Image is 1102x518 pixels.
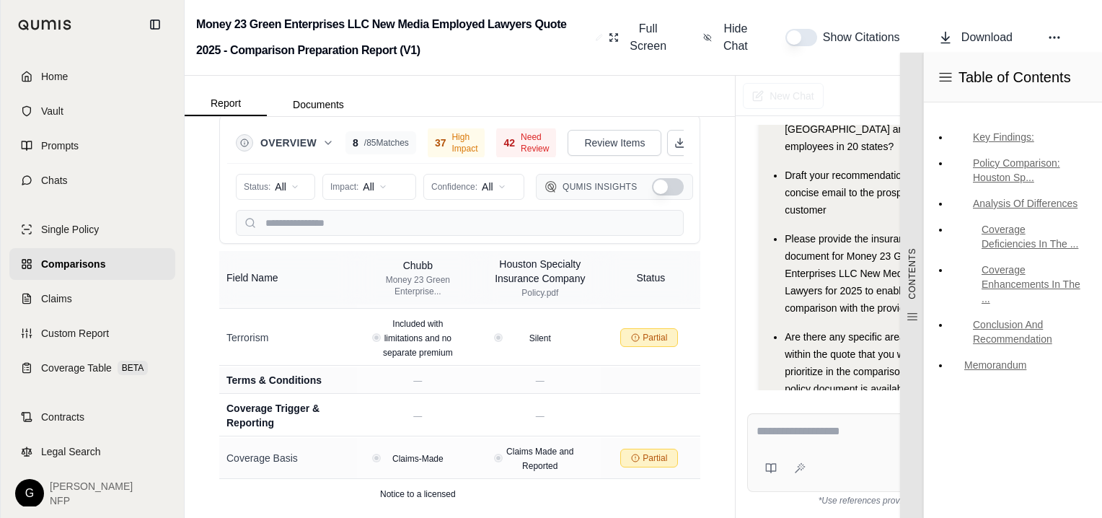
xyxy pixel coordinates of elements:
[451,131,477,154] span: High Impact
[41,69,68,84] span: Home
[643,332,667,343] span: Partial
[41,257,105,271] span: Comparisons
[933,23,1018,52] button: Download
[413,411,422,421] span: —
[563,181,638,193] span: Qumis Insights
[370,258,466,273] div: Chubb
[643,452,667,464] span: Partial
[185,92,267,116] button: Report
[41,291,72,306] span: Claims
[9,95,175,127] a: Vault
[226,373,350,387] div: Terms & Conditions
[747,492,1067,506] div: *Use references provided to verify information.
[118,361,148,375] span: BETA
[490,330,506,346] button: View confidence details
[950,152,1090,189] a: Policy Comparison: Houston Sp...
[950,354,1090,377] a: Memorandum
[41,326,109,341] span: Custom Report
[423,174,524,200] button: Confidence:All
[785,233,958,314] span: Please provide the insurance policy document for Money 23 Green Enterprises LLC New Media Employe...
[823,29,904,46] span: Show Citations
[41,361,112,375] span: Coverage Table
[50,493,133,508] span: NFP
[144,13,167,36] button: Collapse sidebar
[41,173,68,188] span: Chats
[9,352,175,384] a: Coverage TableBETA
[492,287,588,299] div: Policy.pdf
[9,317,175,349] a: Custom Report
[41,222,99,237] span: Single Policy
[9,248,175,280] a: Comparisons
[41,139,79,153] span: Prompts
[568,130,661,156] button: Review Items
[720,20,751,55] span: Hide Chat
[697,14,757,61] button: Hide Chat
[529,333,551,343] span: Silent
[383,319,453,358] span: Included with limitations and no separate premium
[236,174,315,200] button: Status:All
[482,180,493,194] span: All
[545,181,557,193] img: Qumis Logo
[785,170,935,216] span: Draft your recommendation into a concise email to the prospective customer
[627,20,669,55] span: Full Screen
[260,136,334,150] button: Overview
[330,181,358,193] span: Impact:
[950,126,1090,149] a: Key Findings:
[506,447,573,471] span: Claims Made and Reported
[260,136,317,150] span: Overview
[369,450,384,466] button: View confidence details
[9,214,175,245] a: Single Policy
[667,130,693,156] button: Download Excel
[601,251,701,304] th: Status
[196,12,590,63] h2: Money 23 Green Enterprises LLC New Media Employed Lawyers Quote 2025 - Comparison Preparation Rep...
[18,19,72,30] img: Qumis Logo
[490,450,506,466] button: View confidence details
[15,479,44,508] div: G
[950,192,1090,215] a: Analysis Of Differences
[603,14,674,61] button: Full Screen
[431,181,477,193] span: Confidence:
[907,248,918,299] span: CONTENTS
[503,136,515,150] span: 42
[226,401,350,430] div: Coverage Trigger & Reporting
[9,130,175,162] a: Prompts
[9,283,175,315] a: Claims
[958,67,1071,87] span: Table of Contents
[9,436,175,467] a: Legal Search
[275,180,286,194] span: All
[267,93,370,116] button: Documents
[492,257,588,286] div: Houston Specialty Insurance Company
[536,411,545,421] span: —
[353,136,358,150] span: 8
[370,274,466,297] div: Money 23 Green Enterprise...
[950,218,1090,255] a: Coverage Deficiencies In The ...
[41,444,101,459] span: Legal Search
[9,164,175,196] a: Chats
[435,136,446,150] span: 37
[9,401,175,433] a: Contracts
[584,136,645,150] span: Review Items
[950,313,1090,351] a: Conclusion And Recommendation
[364,137,409,149] span: / 85 Matches
[536,376,545,386] span: —
[322,174,416,200] button: Impact:All
[226,330,350,345] div: Terrorism
[244,181,270,193] span: Status:
[363,180,374,194] span: All
[413,376,422,386] span: —
[521,131,549,154] span: Need Review
[392,454,444,464] span: Claims-Made
[219,251,357,304] th: Field Name
[961,29,1013,46] span: Download
[41,104,63,118] span: Vault
[226,451,350,465] div: Coverage Basis
[41,410,84,424] span: Contracts
[785,331,958,395] span: Are there any specific areas or clauses within the quote that you would like to prioritize in the...
[9,61,175,92] a: Home
[950,258,1090,310] a: Coverage Enhancements In The ...
[369,330,384,346] button: View confidence details
[652,178,684,196] button: Show Qumis Insights
[50,479,133,493] span: [PERSON_NAME]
